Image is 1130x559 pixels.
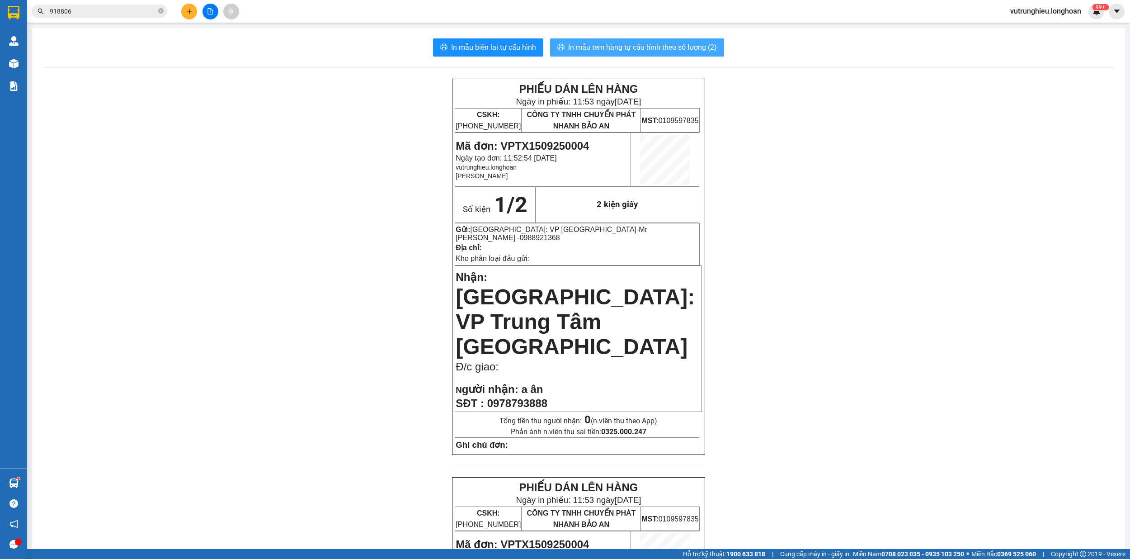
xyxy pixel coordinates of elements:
span: Hỗ trợ kỹ thuật: [683,549,765,559]
span: 0988921368 [520,234,560,242]
span: notification [9,520,18,528]
span: 1/2 [494,192,527,218]
span: (n.viên thu theo App) [584,417,657,425]
span: gười nhận: [462,383,518,395]
strong: Ghi chú đơn: [456,440,508,450]
strong: CSKH: [477,509,500,517]
img: warehouse-icon [9,36,19,46]
img: logo-vxr [8,6,19,19]
span: vutrunghieu.longhoan [456,164,517,171]
span: [PERSON_NAME] [456,172,508,180]
span: Kho phân loại đầu gửi: [456,255,529,262]
span: Ngày in phiếu: 11:53 ngày [61,18,186,28]
span: Đ/c giao: [456,360,499,373]
button: printerIn mẫu biên lai tự cấu hình [433,38,543,57]
span: Mã đơn: VPTX1509250004 [4,55,137,67]
button: plus [181,4,197,19]
span: message [9,540,18,549]
span: question-circle [9,499,18,508]
span: close-circle [158,8,164,14]
span: 0109597835 [641,117,698,124]
span: Phản ánh n.viên thu sai tiền: [511,427,646,436]
span: Mr [PERSON_NAME] - [456,226,647,242]
strong: 0708 023 035 - 0935 103 250 [881,550,964,558]
strong: MST: [641,117,658,124]
button: file-add [202,4,218,19]
span: Mã đơn: VPTX1509250004 [456,538,589,550]
strong: 0 [584,413,591,426]
button: caret-down [1109,4,1125,19]
span: caret-down [1113,7,1121,15]
span: Số kiện [463,204,490,214]
img: icon-new-feature [1092,7,1101,15]
span: search [38,8,44,14]
span: [DATE] [615,495,641,505]
strong: 0325.000.247 [601,427,646,436]
span: [GEOGRAPHIC_DATA]: VP Trung Tâm [GEOGRAPHIC_DATA] [456,285,695,359]
sup: 1 [17,477,20,480]
strong: CSKH: [25,31,48,38]
span: printer [440,43,447,52]
span: plus [186,8,193,14]
span: [PHONE_NUMBER] [456,509,521,528]
span: In mẫu tem hàng tự cấu hình theo số lượng (2) [568,42,717,53]
span: a ân [521,383,543,395]
strong: 1900 633 818 [726,550,765,558]
strong: SĐT : [456,397,484,409]
button: aim [223,4,239,19]
span: CÔNG TY TNHH CHUYỂN PHÁT NHANH BẢO AN [71,31,180,47]
span: CÔNG TY TNHH CHUYỂN PHÁT NHANH BẢO AN [527,111,636,130]
span: [DATE] [615,97,641,106]
span: Ngày in phiếu: 11:53 ngày [516,97,641,106]
span: close-circle [158,7,164,16]
span: [PHONE_NUMBER] [456,111,521,130]
img: warehouse-icon [9,478,19,488]
input: Tìm tên, số ĐT hoặc mã đơn [50,6,156,16]
strong: PHIẾU DÁN LÊN HÀNG [64,4,183,16]
span: [PHONE_NUMBER] [4,31,69,47]
span: - [456,226,647,242]
span: printer [557,43,565,52]
span: | [772,549,773,559]
span: Ngày tạo đơn: 11:52:54 [DATE] [456,154,556,162]
span: ⚪️ [966,552,969,556]
strong: N [456,385,518,395]
span: Miền Nam [853,549,964,559]
button: printerIn mẫu tem hàng tự cấu hình theo số lượng (2) [550,38,724,57]
sup: 507 [1092,4,1109,10]
span: file-add [207,8,213,14]
img: warehouse-icon [9,59,19,68]
span: Cung cấp máy in - giấy in: [780,549,851,559]
strong: Địa chỉ: [456,244,481,251]
span: [GEOGRAPHIC_DATA]: VP [GEOGRAPHIC_DATA] [471,226,636,233]
span: 0978793888 [487,397,547,409]
span: 2 kiện giấy [597,199,638,209]
span: 0109597835 [641,515,698,523]
span: CÔNG TY TNHH CHUYỂN PHÁT NHANH BẢO AN [527,509,636,528]
span: In mẫu biên lai tự cấu hình [451,42,536,53]
span: | [1043,549,1044,559]
span: Mã đơn: VPTX1509250004 [456,140,589,152]
strong: PHIẾU DÁN LÊN HÀNG [519,481,638,493]
span: aim [228,8,234,14]
strong: PHIẾU DÁN LÊN HÀNG [519,83,638,95]
span: Miền Bắc [971,549,1036,559]
span: Tổng tiền thu người nhận: [499,417,657,425]
img: solution-icon [9,81,19,91]
span: copyright [1080,551,1086,557]
strong: CSKH: [477,111,500,118]
strong: 0369 525 060 [997,550,1036,558]
strong: MST: [641,515,658,523]
span: Nhận: [456,271,487,283]
span: Ngày in phiếu: 11:53 ngày [516,495,641,505]
span: vutrunghieu.longhoan [1003,5,1088,17]
strong: Gửi: [456,226,470,233]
